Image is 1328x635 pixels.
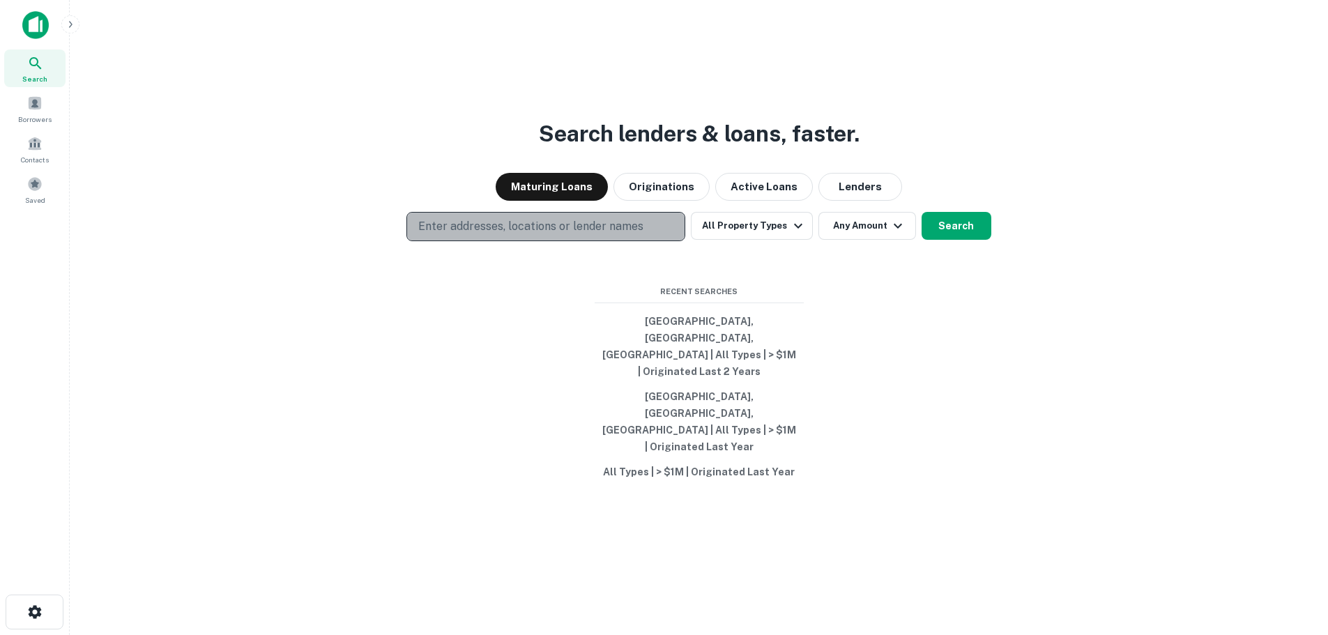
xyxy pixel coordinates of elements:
[25,194,45,206] span: Saved
[595,384,804,459] button: [GEOGRAPHIC_DATA], [GEOGRAPHIC_DATA], [GEOGRAPHIC_DATA] | All Types | > $1M | Originated Last Year
[715,173,813,201] button: Active Loans
[613,173,710,201] button: Originations
[595,286,804,298] span: Recent Searches
[691,212,812,240] button: All Property Types
[418,218,643,235] p: Enter addresses, locations or lender names
[818,173,902,201] button: Lenders
[539,117,860,151] h3: Search lenders & loans, faster.
[818,212,916,240] button: Any Amount
[22,73,47,84] span: Search
[496,173,608,201] button: Maturing Loans
[595,309,804,384] button: [GEOGRAPHIC_DATA], [GEOGRAPHIC_DATA], [GEOGRAPHIC_DATA] | All Types | > $1M | Originated Last 2 Y...
[922,212,991,240] button: Search
[21,154,49,165] span: Contacts
[1258,523,1328,590] iframe: Chat Widget
[22,11,49,39] img: capitalize-icon.png
[4,90,66,128] a: Borrowers
[4,171,66,208] a: Saved
[4,130,66,168] a: Contacts
[406,212,685,241] button: Enter addresses, locations or lender names
[18,114,52,125] span: Borrowers
[595,459,804,484] button: All Types | > $1M | Originated Last Year
[4,49,66,87] a: Search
